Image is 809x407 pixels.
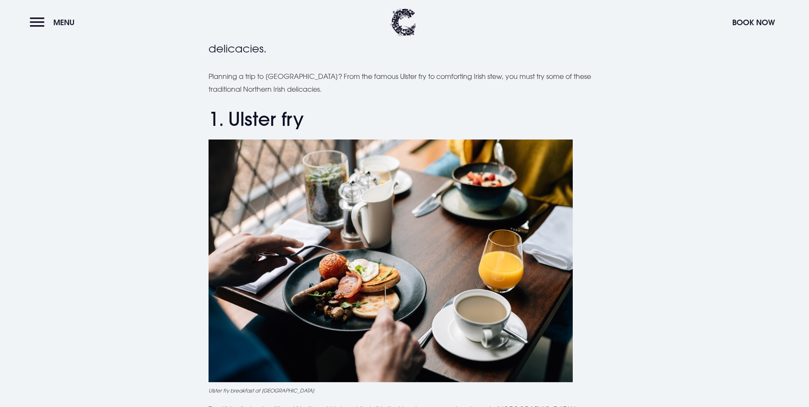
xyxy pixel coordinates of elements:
span: Menu [53,17,75,27]
button: Book Now [728,13,779,32]
img: Clandeboye Lodge [391,9,416,36]
button: Menu [30,13,79,32]
h2: 1. Ulster fry [209,108,601,131]
img: Traditional Northern Irish breakfast [209,140,573,382]
figcaption: Ulster fry breakfast at [GEOGRAPHIC_DATA] [209,387,601,394]
p: Planning a trip to [GEOGRAPHIC_DATA]? From the famous Ulster fry to comforting Irish stew, you mu... [209,70,601,96]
